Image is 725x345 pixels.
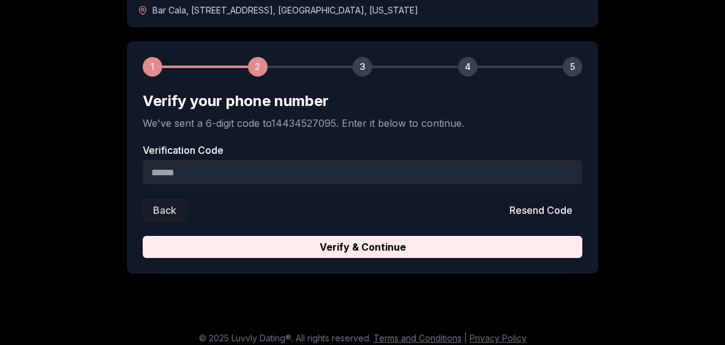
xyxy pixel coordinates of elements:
div: 2 [248,57,268,77]
button: Back [143,199,187,221]
h2: Verify your phone number [143,91,582,111]
a: Privacy Policy [470,333,527,343]
div: 5 [563,57,582,77]
button: Resend Code [500,199,582,221]
div: 1 [143,57,162,77]
button: Verify & Continue [143,236,582,258]
span: Bar Cala , [STREET_ADDRESS] , [GEOGRAPHIC_DATA] , [US_STATE] [152,4,418,17]
div: 4 [458,57,478,77]
p: We've sent a 6-digit code to 14434527095 . Enter it below to continue. [143,116,582,131]
label: Verification Code [143,145,582,155]
a: Terms and Conditions [374,333,462,343]
span: | [464,333,467,343]
div: 3 [353,57,372,77]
